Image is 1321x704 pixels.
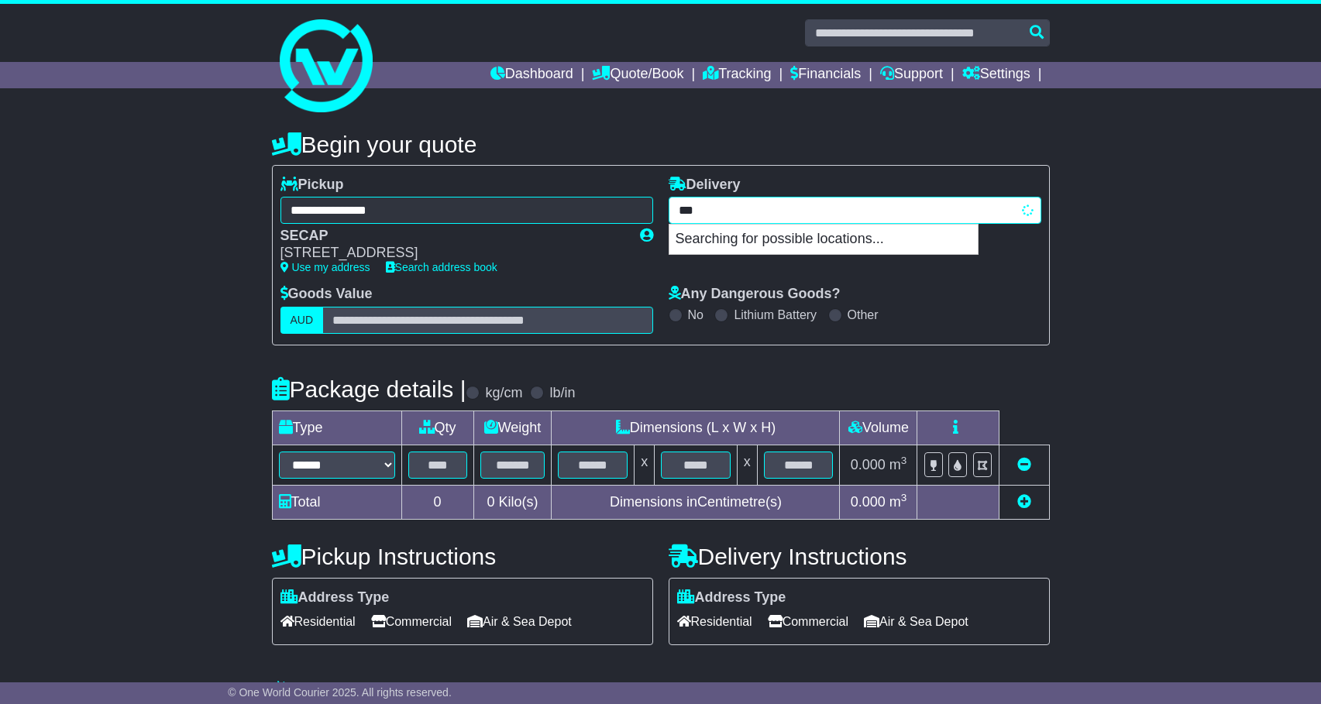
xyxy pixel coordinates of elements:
[280,286,373,303] label: Goods Value
[901,492,907,503] sup: 3
[851,494,886,510] span: 0.000
[272,376,466,402] h4: Package details |
[280,177,344,194] label: Pickup
[552,485,840,519] td: Dimensions in Centimetre(s)
[228,686,452,699] span: © One World Courier 2025. All rights reserved.
[840,410,917,445] td: Volume
[669,225,978,254] p: Searching for possible locations...
[487,494,494,510] span: 0
[371,610,452,634] span: Commercial
[790,62,861,88] a: Financials
[635,445,655,485] td: x
[272,544,653,569] h4: Pickup Instructions
[401,485,473,519] td: 0
[401,410,473,445] td: Qty
[272,132,1050,157] h4: Begin your quote
[688,307,704,322] label: No
[734,307,817,322] label: Lithium Battery
[1017,457,1031,472] a: Remove this item
[467,610,572,634] span: Air & Sea Depot
[848,307,879,322] label: Other
[485,385,522,402] label: kg/cm
[677,589,786,606] label: Address Type
[669,177,741,194] label: Delivery
[864,610,968,634] span: Air & Sea Depot
[280,589,390,606] label: Address Type
[768,610,848,634] span: Commercial
[592,62,683,88] a: Quote/Book
[280,245,624,262] div: [STREET_ADDRESS]
[1017,494,1031,510] a: Add new item
[549,385,575,402] label: lb/in
[851,457,886,472] span: 0.000
[490,62,573,88] a: Dashboard
[280,307,324,334] label: AUD
[386,261,497,273] a: Search address book
[669,197,1041,224] typeahead: Please provide city
[880,62,943,88] a: Support
[677,610,752,634] span: Residential
[703,62,771,88] a: Tracking
[473,410,552,445] td: Weight
[889,494,907,510] span: m
[669,544,1050,569] h4: Delivery Instructions
[962,62,1030,88] a: Settings
[280,610,356,634] span: Residential
[669,286,841,303] label: Any Dangerous Goods?
[272,485,401,519] td: Total
[280,228,624,245] div: SECAP
[280,261,370,273] a: Use my address
[473,485,552,519] td: Kilo(s)
[552,410,840,445] td: Dimensions (L x W x H)
[272,410,401,445] td: Type
[889,457,907,472] span: m
[737,445,757,485] td: x
[901,455,907,466] sup: 3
